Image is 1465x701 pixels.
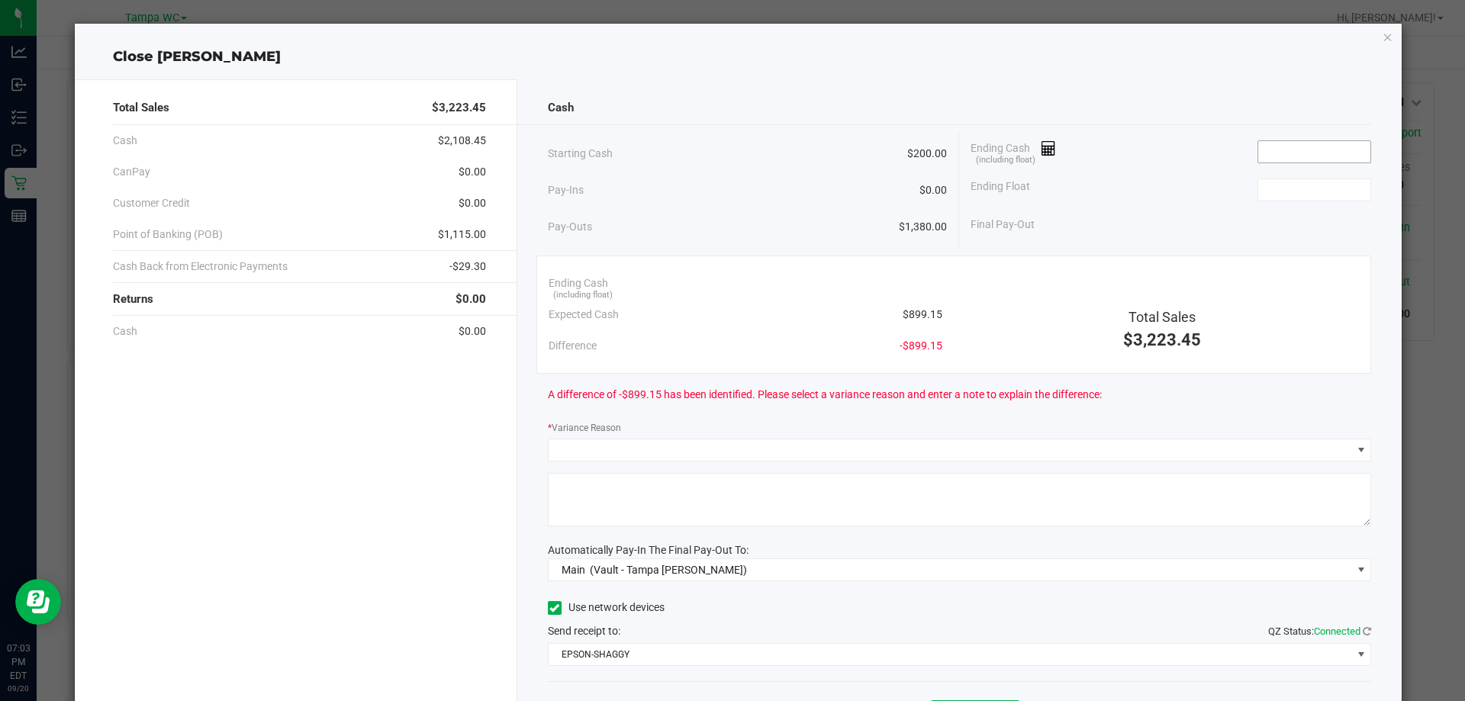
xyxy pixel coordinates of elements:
span: $0.00 [459,323,486,339]
span: $1,380.00 [899,219,947,235]
span: Cash [548,99,574,117]
label: Use network devices [548,600,665,616]
span: Pay-Ins [548,182,584,198]
span: $3,223.45 [1123,330,1201,349]
span: -$29.30 [449,259,486,275]
div: Returns [113,283,486,316]
span: Difference [549,338,597,354]
span: (including float) [553,289,613,302]
span: Starting Cash [548,146,613,162]
span: Ending Cash [971,140,1056,163]
iframe: Resource center [15,579,61,625]
span: $2,108.45 [438,133,486,149]
span: $3,223.45 [432,99,486,117]
span: Customer Credit [113,195,190,211]
span: Cash [113,323,137,339]
span: -$899.15 [900,338,942,354]
span: $1,115.00 [438,227,486,243]
span: QZ Status: [1268,625,1371,637]
span: Ending Cash [549,275,608,291]
span: $899.15 [903,307,942,323]
span: Main [562,564,585,576]
span: Cash [113,133,137,149]
span: CanPay [113,164,150,180]
span: Expected Cash [549,307,619,323]
span: Automatically Pay-In The Final Pay-Out To: [548,544,749,556]
span: $0.00 [919,182,947,198]
div: Close [PERSON_NAME] [75,47,1402,67]
span: Point of Banking (POB) [113,227,223,243]
span: Connected [1314,625,1360,637]
span: (Vault - Tampa [PERSON_NAME]) [590,564,747,576]
span: $200.00 [907,146,947,162]
span: Cash Back from Electronic Payments [113,259,288,275]
span: Total Sales [113,99,169,117]
label: Variance Reason [548,421,621,435]
span: Total Sales [1129,309,1196,325]
span: Send receipt to: [548,625,620,637]
span: (including float) [976,154,1035,167]
span: $0.00 [456,291,486,308]
span: Pay-Outs [548,219,592,235]
span: $0.00 [459,164,486,180]
span: A difference of -$899.15 has been identified. Please select a variance reason and enter a note to... [548,387,1102,403]
span: EPSON-SHAGGY [549,644,1352,665]
span: Ending Float [971,178,1030,201]
span: $0.00 [459,195,486,211]
span: Final Pay-Out [971,217,1035,233]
